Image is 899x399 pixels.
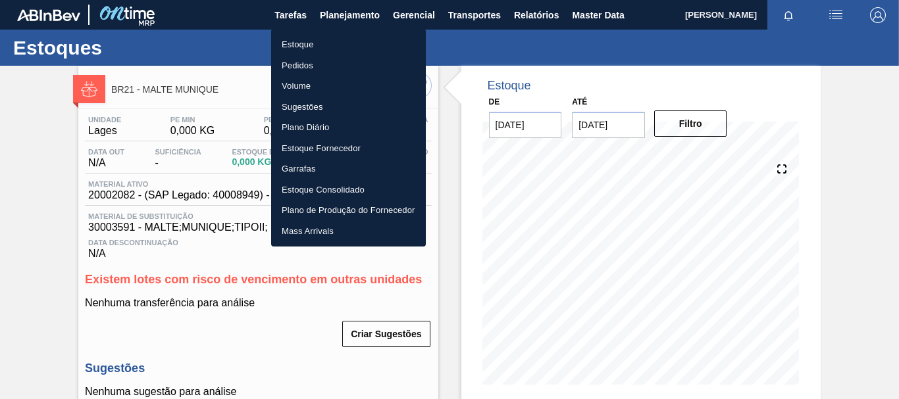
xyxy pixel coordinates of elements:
a: Garrafas [271,158,426,179]
a: Estoque [271,34,426,55]
a: Volume [271,76,426,97]
a: Plano de Produção do Fornecedor [271,200,426,221]
a: Plano Diário [271,117,426,138]
a: Estoque Consolidado [271,179,426,200]
a: Sugestões [271,97,426,118]
a: Pedidos [271,55,426,76]
a: Mass Arrivals [271,221,426,242]
a: Estoque Fornecedor [271,138,426,159]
